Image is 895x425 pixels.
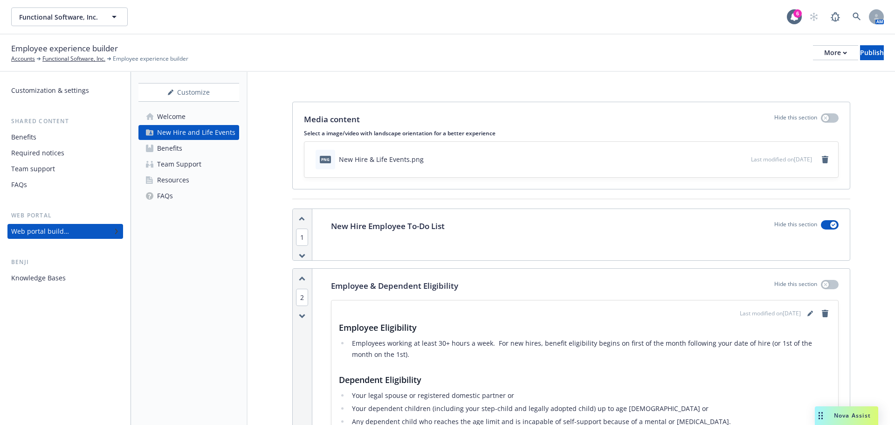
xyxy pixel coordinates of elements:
[157,157,201,172] div: Team Support
[774,280,817,292] p: Hide this section
[815,406,826,425] div: Drag to move
[11,146,64,160] div: Required notices
[296,229,308,246] span: 1
[138,83,239,102] button: Customize
[11,7,128,26] button: Functional Software, Inc.
[138,188,239,203] a: FAQs
[813,45,858,60] button: More
[860,46,884,60] div: Publish
[339,321,831,334] h3: Employee Eligibility
[7,258,123,267] div: Benji
[157,109,186,124] div: Welcome
[157,125,235,140] div: New Hire and Life Events
[826,7,845,26] a: Report a Bug
[157,141,182,156] div: Benefits
[113,55,188,63] span: Employee experience builder
[331,220,445,232] p: New Hire Employee To-Do List
[11,271,66,286] div: Knowledge Bases
[819,308,831,319] a: remove
[815,406,878,425] button: Nova Assist
[7,161,123,176] a: Team support
[19,12,100,22] span: Functional Software, Inc.
[304,129,839,137] p: Select a image/video with landscape orientation for a better experience
[11,83,89,98] div: Customization & settings
[349,338,831,360] li: Employees working at least 30+ hours a week. For new hires, benefit eligibility begins on first o...
[7,224,123,239] a: Web portal builder
[824,46,847,60] div: More
[138,84,239,101] div: Customize
[774,220,817,232] p: Hide this section
[138,109,239,124] a: Welcome
[11,55,35,63] a: Accounts
[11,161,55,176] div: Team support
[296,232,308,242] button: 1
[11,224,69,239] div: Web portal builder
[11,130,36,145] div: Benefits
[724,154,731,164] button: download file
[339,154,424,164] div: New Hire & Life Events.png
[320,156,331,163] span: png
[349,390,831,401] li: Your legal spouse or registered domestic partner or
[847,7,866,26] a: Search
[331,280,458,292] p: Employee & Dependent Eligibility
[138,157,239,172] a: Team Support
[7,83,123,98] a: Customization & settings
[7,117,123,126] div: Shared content
[157,188,173,203] div: FAQs
[834,411,871,419] span: Nova Assist
[793,9,802,18] div: 6
[7,211,123,220] div: Web portal
[7,271,123,286] a: Knowledge Bases
[774,113,817,125] p: Hide this section
[138,125,239,140] a: New Hire and Life Events
[296,293,308,302] button: 2
[304,113,360,125] p: Media content
[751,155,812,163] span: Last modified on [DATE]
[138,173,239,188] a: Resources
[7,146,123,160] a: Required notices
[138,141,239,156] a: Benefits
[739,154,747,164] button: preview file
[296,289,308,306] span: 2
[157,173,189,188] div: Resources
[349,403,831,414] li: Your dependent children (including your step-child and legally adopted child) up to age [DEMOGRAP...
[11,42,118,55] span: Employee experience builder
[819,154,831,165] a: remove
[860,45,884,60] button: Publish
[740,309,801,318] span: Last modified on [DATE]
[339,373,831,386] h3: Dependent Eligibility
[42,55,105,63] a: Functional Software, Inc.
[7,130,123,145] a: Benefits
[7,177,123,192] a: FAQs
[805,308,816,319] a: editPencil
[805,7,823,26] a: Start snowing
[11,177,27,192] div: FAQs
